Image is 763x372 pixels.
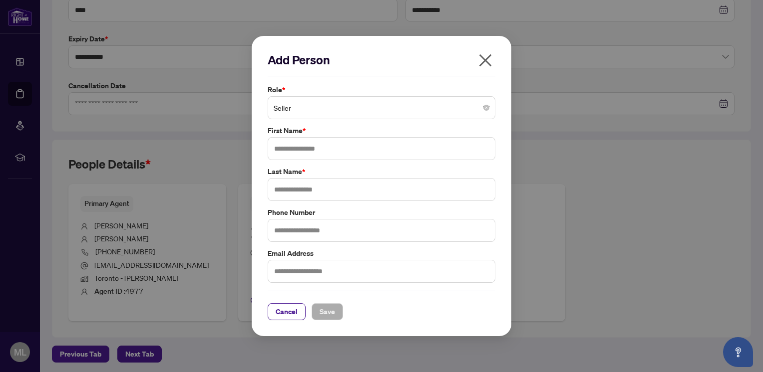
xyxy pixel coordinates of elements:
[268,248,495,259] label: Email Address
[312,303,343,320] button: Save
[268,125,495,136] label: First Name
[268,166,495,177] label: Last Name
[276,304,298,320] span: Cancel
[268,84,495,95] label: Role
[274,98,489,117] span: Seller
[268,303,306,320] button: Cancel
[268,207,495,218] label: Phone Number
[268,52,495,68] h2: Add Person
[483,105,489,111] span: close-circle
[723,337,753,367] button: Open asap
[477,52,493,68] span: close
